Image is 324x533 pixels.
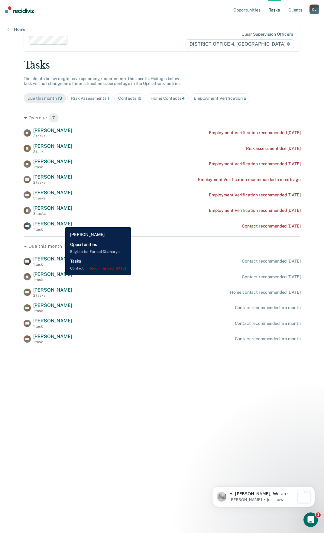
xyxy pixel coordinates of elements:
div: Risk assessment due [DATE] [246,146,300,151]
span: 6 [63,241,74,251]
span: [PERSON_NAME] [33,302,72,308]
div: D L [309,5,319,14]
span: 1 [107,96,109,101]
iframe: Intercom live chat [303,512,318,527]
div: Employment Verification recommended [DATE] [209,208,300,213]
span: 1 [316,512,321,517]
div: Due this month 6 [24,241,301,251]
span: [PERSON_NAME] [33,205,72,211]
div: Employment Verification recommended [DATE] [209,130,300,135]
span: 7 [48,113,59,123]
span: [PERSON_NAME] [33,221,72,227]
span: 13 [58,96,62,101]
div: Contact recommended [DATE] [242,274,300,279]
span: 6 [244,96,246,101]
span: [PERSON_NAME] [33,159,72,164]
span: DISTRICT OFFICE 4, [GEOGRAPHIC_DATA] [186,39,294,49]
span: 4 [182,96,185,101]
div: Home Contacts [151,96,185,101]
div: 2 tasks [33,150,72,154]
span: [PERSON_NAME] [33,334,72,339]
div: Due this month [28,96,62,101]
span: [PERSON_NAME] [33,256,72,262]
span: [PERSON_NAME] [33,190,72,195]
div: 1 task [33,227,72,231]
span: The clients below might have upcoming requirements this month. Hiding a below task will not chang... [24,76,182,86]
div: 2 tasks [33,180,72,185]
span: [PERSON_NAME] [33,128,72,133]
div: 1 task [33,340,72,344]
button: DL [309,5,319,14]
div: Employment Verification recommended a month ago [198,177,300,182]
span: [PERSON_NAME] [33,318,72,324]
div: 1 task [33,309,72,313]
a: Home [7,27,25,32]
span: [PERSON_NAME] [33,143,72,149]
div: Tasks [24,59,301,71]
div: 1 task [33,262,72,266]
div: Employment Verification [194,96,246,101]
div: Home contact recommended [DATE] [230,290,301,295]
div: 1 task [33,165,72,169]
div: Employment Verification recommended [DATE] [209,161,300,166]
div: 2 tasks [33,293,72,298]
iframe: Intercom notifications message [203,474,324,517]
div: Employment Verification recommended [DATE] [209,192,300,198]
div: Clear supervision officers [241,32,293,37]
div: 1 task [33,278,72,282]
span: 10 [137,96,142,101]
div: Contact recommended in a month [235,336,301,341]
div: Contact recommended [DATE] [242,259,300,264]
div: Contact recommended in a month [235,305,301,310]
img: Recidiviz [5,6,34,13]
div: Overdue 7 [24,113,301,123]
div: Risk Assessments [71,96,109,101]
div: 3 tasks [33,212,72,216]
div: 3 tasks [33,196,72,200]
div: 2 tasks [33,134,72,138]
div: Contacts [118,96,142,101]
span: [PERSON_NAME] [33,174,72,180]
div: 1 task [33,324,72,328]
span: [PERSON_NAME] [33,271,72,277]
div: Contact recommended in a month [235,321,301,326]
div: Contact recommended [DATE] [242,224,300,229]
span: [PERSON_NAME] [33,287,72,293]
